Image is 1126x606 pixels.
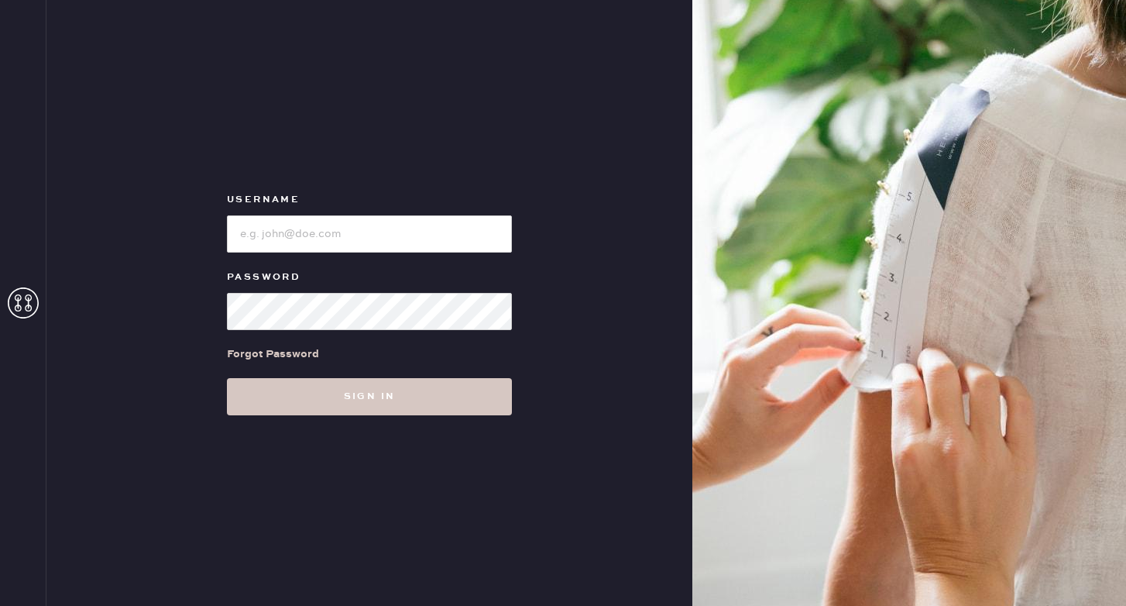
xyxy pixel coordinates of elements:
[227,346,319,363] div: Forgot Password
[227,191,512,209] label: Username
[227,268,512,287] label: Password
[227,215,512,253] input: e.g. john@doe.com
[227,378,512,415] button: Sign in
[227,330,319,378] a: Forgot Password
